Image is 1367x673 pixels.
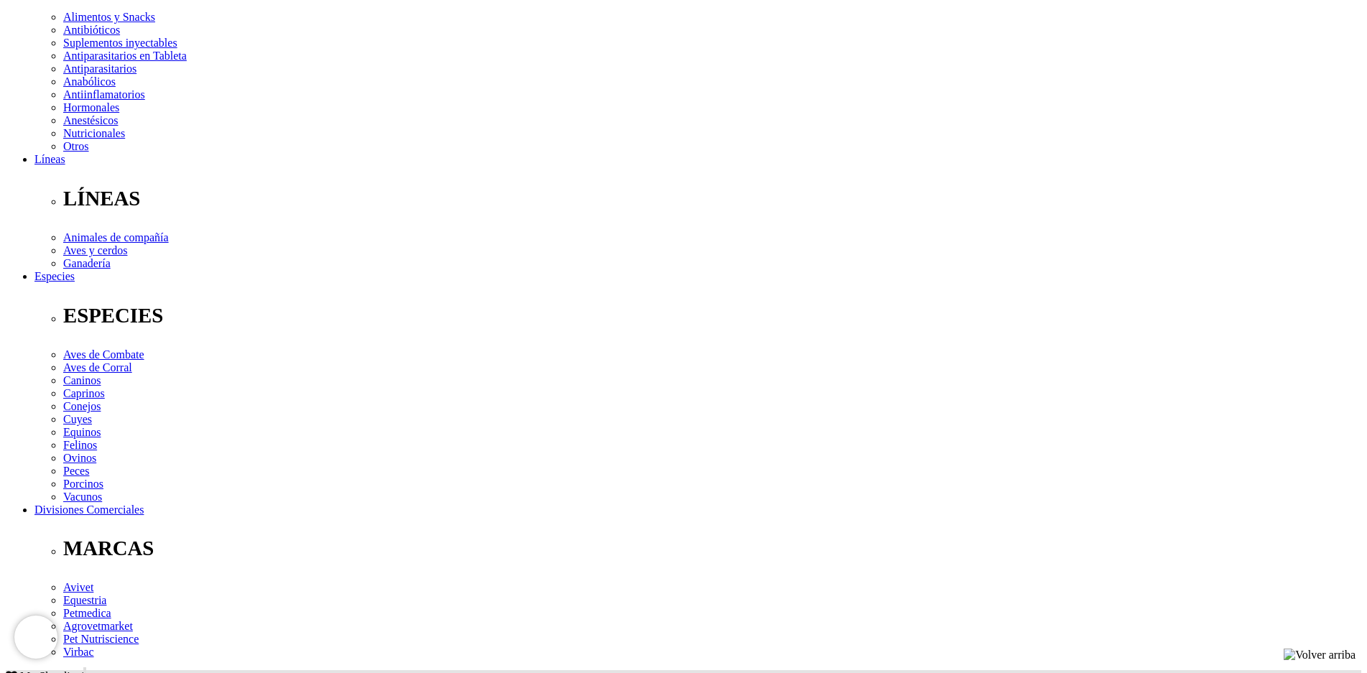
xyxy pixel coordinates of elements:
iframe: Brevo live chat [14,616,57,659]
a: Especies [34,270,75,282]
a: Antiinflamatorios [63,88,145,101]
a: Otros [63,140,89,152]
img: Volver arriba [1284,649,1356,662]
a: Virbac [63,646,94,658]
p: ESPECIES [63,304,1361,328]
p: MARCAS [63,537,1361,560]
a: Aves de Corral [63,361,132,373]
a: Peces [63,465,89,477]
a: Anestésicos [63,114,118,126]
a: Suplementos inyectables [63,37,177,49]
p: LÍNEAS [63,187,1361,210]
a: Conejos [63,400,101,412]
a: Animales de compañía [63,231,169,243]
a: Aves de Combate [63,348,144,361]
a: Pet Nutriscience [63,633,139,645]
a: Antibióticos [63,24,120,36]
a: Caninos [63,374,101,386]
a: Antiparasitarios en Tableta [63,50,187,62]
a: Equinos [63,426,101,438]
a: Anabólicos [63,75,116,88]
a: Hormonales [63,101,119,113]
a: Felinos [63,439,97,451]
a: Vacunos [63,491,102,503]
a: Agrovetmarket [63,620,133,632]
a: Ganadería [63,257,111,269]
a: Líneas [34,153,65,165]
a: Ovinos [63,452,96,464]
a: Avivet [63,581,93,593]
a: Divisiones Comerciales [34,503,144,516]
a: Aves y cerdos [63,244,127,256]
a: Nutricionales [63,127,125,139]
a: Alimentos y Snacks [63,11,155,23]
a: Petmedica [63,607,111,619]
a: Equestria [63,594,106,606]
a: Cuyes [63,413,92,425]
a: Antiparasitarios [63,62,136,75]
a: Caprinos [63,387,105,399]
a: Porcinos [63,478,103,490]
